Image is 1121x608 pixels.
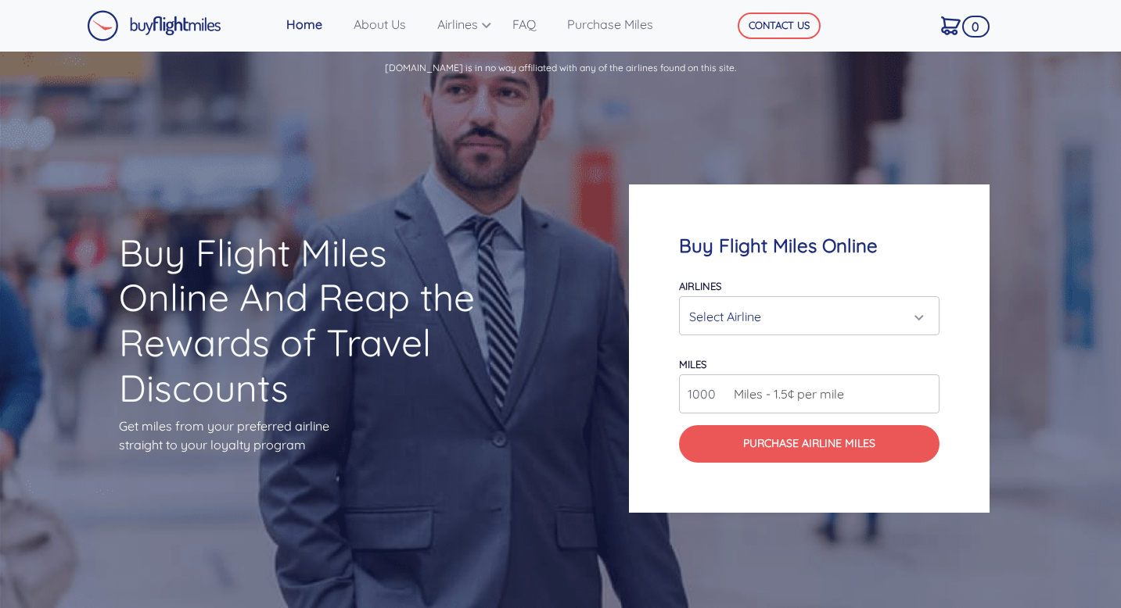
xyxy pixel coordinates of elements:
span: 0 [962,16,990,38]
p: Get miles from your preferred airline straight to your loyalty program [119,417,492,454]
a: Airlines [431,9,506,40]
a: 0 [935,9,983,41]
img: Cart [941,16,961,35]
a: FAQ [506,9,561,40]
a: Buy Flight Miles Logo [87,6,221,45]
label: miles [679,358,706,370]
a: Home [280,9,347,40]
div: Select Airline [689,302,920,331]
h4: Buy Flight Miles Online [679,234,940,257]
h1: Buy Flight Miles Online And Reap the Rewards of Travel Discounts [119,231,492,410]
a: About Us [347,9,431,40]
a: Purchase Miles [561,9,678,40]
button: CONTACT US [738,13,821,39]
button: Select Airline [679,296,940,335]
label: Airlines [679,280,721,292]
img: Buy Flight Miles Logo [87,10,221,41]
span: Miles - 1.5¢ per mile [726,384,844,403]
button: Purchase Airline Miles [679,425,940,463]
